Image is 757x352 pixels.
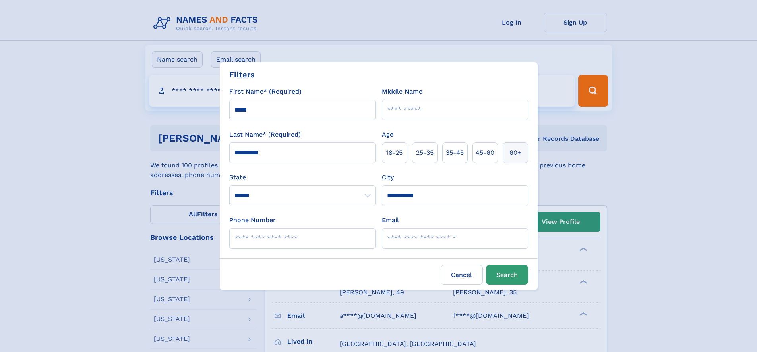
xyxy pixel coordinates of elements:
[229,173,376,182] label: State
[229,69,255,81] div: Filters
[382,87,422,96] label: Middle Name
[509,148,521,158] span: 60+
[416,148,434,158] span: 25‑35
[229,87,302,96] label: First Name* (Required)
[441,265,483,285] label: Cancel
[476,148,494,158] span: 45‑60
[229,130,301,139] label: Last Name* (Required)
[486,265,528,285] button: Search
[229,215,276,225] label: Phone Number
[446,148,464,158] span: 35‑45
[386,148,403,158] span: 18‑25
[382,130,393,139] label: Age
[382,215,399,225] label: Email
[382,173,394,182] label: City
